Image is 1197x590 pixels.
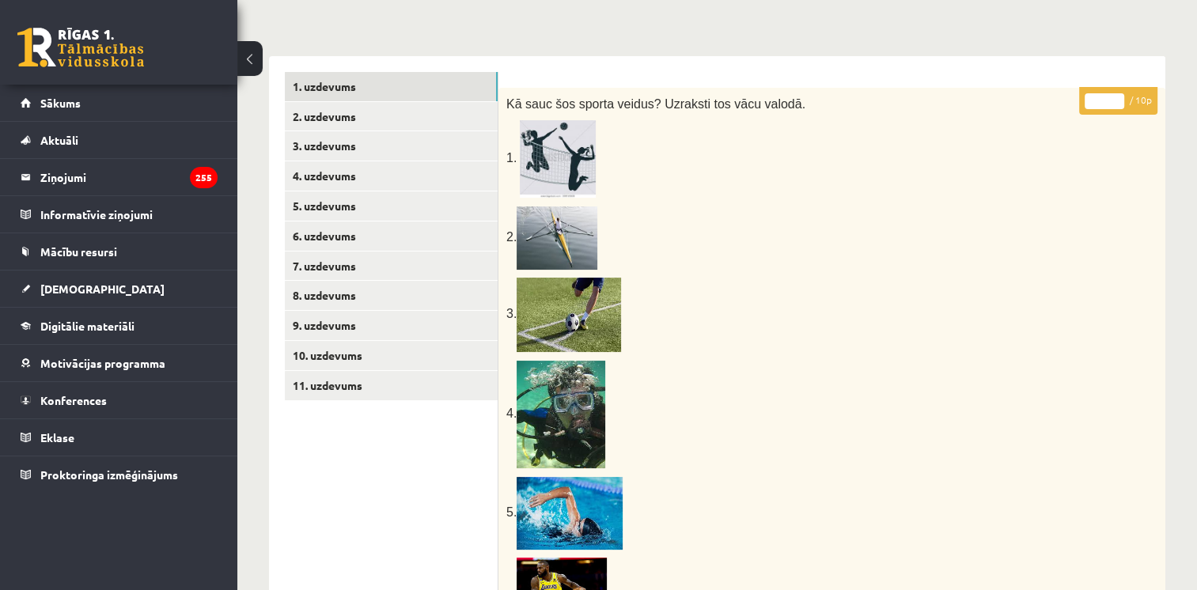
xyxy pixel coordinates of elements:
span: Sākums [40,96,81,110]
span: [DEMOGRAPHIC_DATA] [40,282,165,296]
a: Digitālie materiāli [21,308,218,344]
a: Sākums [21,85,218,121]
img: 1x1 of rowing [517,206,597,270]
span: 2. [506,230,517,244]
a: Mācību resursi [21,233,218,270]
a: Rīgas 1. Tālmācības vidusskola [17,28,144,67]
span: Proktoringa izmēģinājums [40,467,178,482]
a: 7. uzdevums [285,252,498,281]
a: 1. uzdevums [285,72,498,101]
span: Konferences [40,393,107,407]
span: 1. [506,151,517,165]
span: Motivācijas programma [40,356,165,370]
span: Digitālie materiāli [40,319,134,333]
span: 3. [506,307,517,320]
a: Eklase [21,419,218,456]
a: 6. uzdevums [285,221,498,251]
img: Schwimmen » Welche Wirkung hat der Sport auf den Körper? | MeinMed.at [517,477,623,550]
a: Informatīvie ziņojumi [21,196,218,233]
legend: Ziņojumi [40,159,218,195]
a: 9. uzdevums [285,311,498,340]
a: 8. uzdevums [285,281,498,310]
span: Kā sauc šos sporta veidus? Uzraksti tos vācu valodā. [506,97,805,111]
a: Ziņojumi255 [21,159,218,195]
p: / 10p [1079,87,1157,115]
span: Aktuāli [40,133,78,147]
body: Bagātinātā teksta redaktors, wiswyg-editor-47433965083420-1760375019-565 [16,16,632,32]
a: 11. uzdevums [285,371,498,400]
span: 5. [506,505,517,519]
i: 255 [190,167,218,188]
a: 2. uzdevums [285,102,498,131]
span: 4. [506,407,517,420]
legend: Informatīvie ziņojumi [40,196,218,233]
img: Fußball (Frauen & Herren) [517,278,621,352]
a: Motivācijas programma [21,345,218,381]
img: Volleyball - Vector & Photo (Free Trial) | Bigstock [520,120,596,198]
img: tauchen – Wiktionary [517,361,605,468]
a: Aktuāli [21,122,218,158]
a: Konferences [21,382,218,418]
a: 4. uzdevums [285,161,498,191]
a: 10. uzdevums [285,341,498,370]
a: 5. uzdevums [285,191,498,221]
a: [DEMOGRAPHIC_DATA] [21,270,218,307]
span: Mācību resursi [40,244,117,259]
a: 3. uzdevums [285,131,498,161]
span: Eklase [40,430,74,444]
a: Proktoringa izmēģinājums [21,456,218,493]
